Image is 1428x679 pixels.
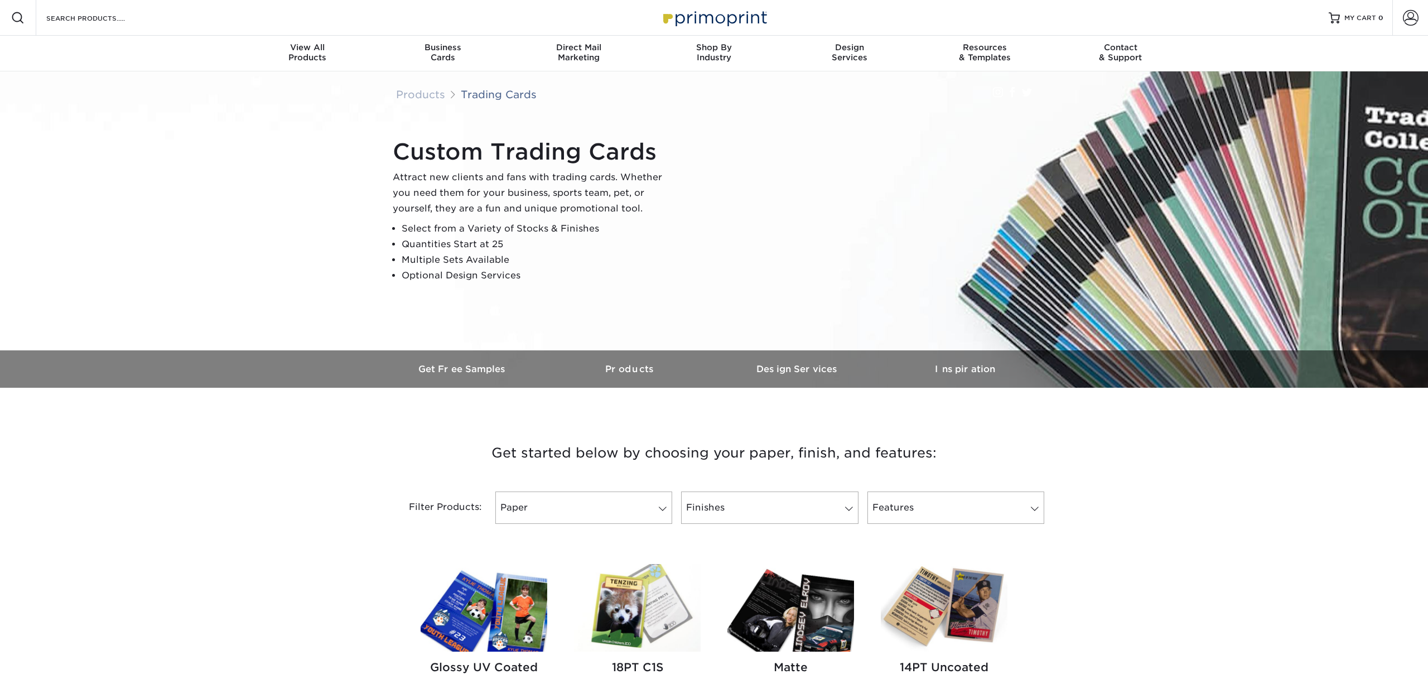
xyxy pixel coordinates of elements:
span: Business [375,42,511,52]
div: Industry [647,42,782,62]
h2: Glossy UV Coated [421,661,547,674]
h3: Inspiration [881,364,1049,374]
span: Resources [917,42,1053,52]
a: Shop ByIndustry [647,36,782,71]
a: Direct MailMarketing [511,36,647,71]
h3: Design Services [714,364,881,374]
img: Primoprint [658,6,770,30]
span: 0 [1378,14,1383,22]
a: Finishes [681,492,858,524]
img: 14PT Uncoated Trading Cards [881,564,1007,652]
a: Features [867,492,1044,524]
input: SEARCH PRODUCTS..... [45,11,154,25]
div: Services [781,42,917,62]
a: Products [547,350,714,388]
a: Trading Cards [461,88,537,100]
div: Filter Products: [379,492,491,524]
h3: Get started below by choosing your paper, finish, and features: [388,428,1040,478]
a: Design Services [714,350,881,388]
h1: Custom Trading Cards [393,138,672,165]
img: Glossy UV Coated Trading Cards [421,564,547,652]
h2: Matte [727,661,854,674]
div: & Templates [917,42,1053,62]
a: DesignServices [781,36,917,71]
li: Select from a Variety of Stocks & Finishes [402,221,672,237]
h2: 18PT C1S [574,661,701,674]
h3: Get Free Samples [379,364,547,374]
span: Design [781,42,917,52]
li: Optional Design Services [402,268,672,283]
div: Products [240,42,375,62]
span: MY CART [1344,13,1376,23]
div: Marketing [511,42,647,62]
li: Quantities Start at 25 [402,237,672,252]
span: View All [240,42,375,52]
a: BusinessCards [375,36,511,71]
img: 18PT C1S Trading Cards [574,564,701,652]
p: Attract new clients and fans with trading cards. Whether you need them for your business, sports ... [393,170,672,216]
span: Direct Mail [511,42,647,52]
span: Shop By [647,42,782,52]
a: Contact& Support [1053,36,1188,71]
a: Get Free Samples [379,350,547,388]
a: Inspiration [881,350,1049,388]
a: View AllProducts [240,36,375,71]
h3: Products [547,364,714,374]
h2: 14PT Uncoated [881,661,1007,674]
a: Products [396,88,445,100]
div: & Support [1053,42,1188,62]
a: Resources& Templates [917,36,1053,71]
span: Contact [1053,42,1188,52]
div: Cards [375,42,511,62]
img: Matte Trading Cards [727,564,854,652]
a: Paper [495,492,672,524]
li: Multiple Sets Available [402,252,672,268]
